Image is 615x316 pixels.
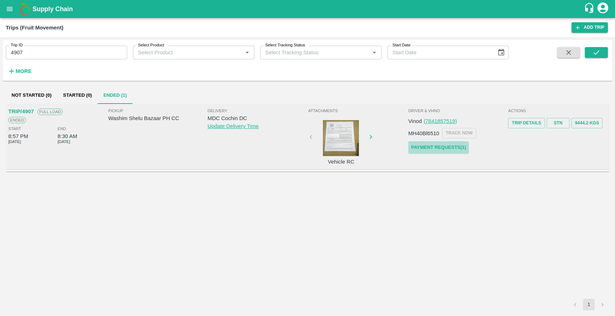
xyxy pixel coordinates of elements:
[108,107,208,114] span: Pickup
[1,1,18,17] button: open drawer
[208,107,307,114] span: Delivery
[6,65,34,77] button: More
[242,48,252,57] button: Open
[11,42,23,48] label: Trip ID
[208,114,307,122] p: MDC Cochin DC
[408,107,507,114] span: Driver & VHNo
[8,107,34,115] p: TRIP/4907
[8,125,21,132] span: Start
[57,87,98,104] button: Started (0)
[32,5,73,13] b: Supply Chain
[547,118,570,128] a: STN
[308,107,407,114] span: Attachments
[262,48,358,57] input: Select Tracking Status
[424,118,457,124] a: (7841857519)
[494,46,508,59] button: Choose date
[15,68,32,74] strong: More
[6,23,63,32] div: Trips (Fruit Movement)
[387,46,491,59] input: Start Date
[32,4,584,14] a: Supply Chain
[58,132,77,140] div: 8:30 AM
[8,138,21,145] span: [DATE]
[58,138,70,145] span: [DATE]
[508,118,544,128] a: Trip Details
[135,48,240,57] input: Select Product
[568,299,609,310] nav: pagination navigation
[370,48,379,57] button: Open
[8,132,28,140] div: 8:57 PM
[408,129,439,137] p: MH40Bl6510
[58,125,66,132] span: End
[584,3,596,15] div: customer-support
[571,22,608,33] a: Add Trip
[596,1,609,17] div: account of current user
[6,46,127,59] input: Enter Trip ID
[6,87,57,104] button: Not Started (0)
[408,118,422,124] span: Vinod
[571,118,602,128] button: 9444.2 Kgs
[265,42,305,48] label: Select Tracking Status
[583,299,594,310] button: page 1
[508,107,607,114] span: Actions
[138,42,164,48] label: Select Product
[408,141,469,154] a: Payment Requests(1)
[108,114,208,122] p: Washim Shelu Bazaar PH CC
[314,158,368,166] p: Vehicle RC
[8,117,26,123] span: Ended
[37,109,63,115] span: Full Load
[208,123,259,129] a: Update Delivery Time
[392,42,410,48] label: Start Date
[18,2,32,16] img: logo
[98,87,133,104] button: Ended (1)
